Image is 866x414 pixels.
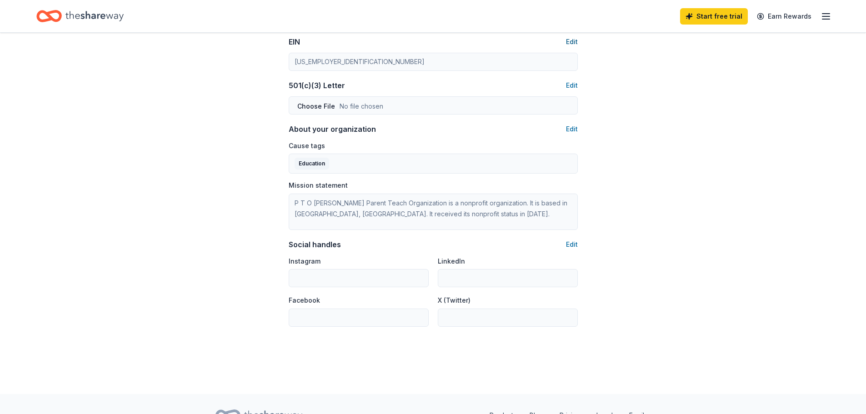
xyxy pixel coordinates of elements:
[566,239,578,250] button: Edit
[289,239,341,250] div: Social handles
[289,124,376,135] div: About your organization
[289,80,345,91] div: 501(c)(3) Letter
[566,36,578,47] button: Edit
[438,296,471,305] label: X (Twitter)
[36,5,124,27] a: Home
[289,36,300,47] div: EIN
[289,181,348,190] label: Mission statement
[289,154,578,174] button: Education
[289,141,325,150] label: Cause tags
[680,8,748,25] a: Start free trial
[751,8,817,25] a: Earn Rewards
[438,257,465,266] label: LinkedIn
[289,53,578,71] input: 12-3456789
[289,296,320,305] label: Facebook
[289,257,320,266] label: Instagram
[295,158,329,170] div: Education
[566,124,578,135] button: Edit
[289,194,578,230] textarea: P T O [PERSON_NAME] Parent Teach Organization is a nonprofit organization. It is based in [GEOGRA...
[566,80,578,91] button: Edit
